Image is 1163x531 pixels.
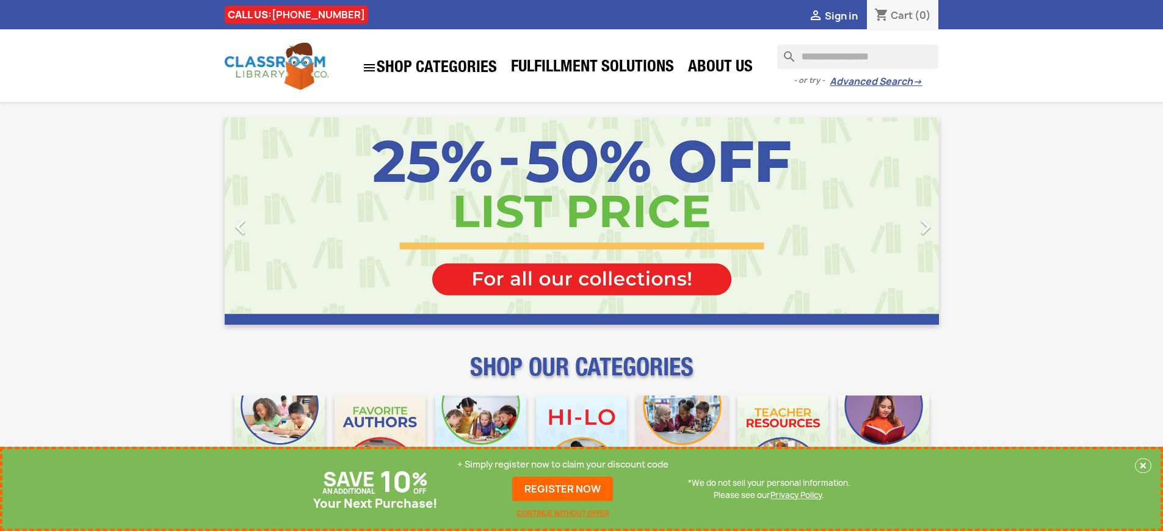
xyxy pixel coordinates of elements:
a: Advanced Search→ [830,76,922,88]
span: - or try - [794,74,830,87]
i:  [808,9,823,24]
img: CLC_Teacher_Resources_Mobile.jpg [737,396,828,486]
span: → [913,76,922,88]
span: (0) [915,9,931,22]
a:  Sign in [808,9,858,23]
a: [PHONE_NUMBER] [272,8,365,21]
img: CLC_HiLo_Mobile.jpg [536,396,627,486]
img: CLC_Dyslexia_Mobile.jpg [838,396,929,486]
a: Fulfillment Solutions [505,56,680,81]
span: Cart [891,9,913,22]
i: search [777,45,792,59]
i: shopping_cart [874,9,889,23]
i:  [225,212,256,242]
a: Next [831,117,939,325]
img: CLC_Fiction_Nonfiction_Mobile.jpg [637,396,728,486]
img: CLC_Phonics_And_Decodables_Mobile.jpg [435,396,526,486]
input: Search [777,45,938,69]
i:  [910,212,941,242]
img: CLC_Favorite_Authors_Mobile.jpg [335,396,426,486]
p: SHOP OUR CATEGORIES [225,364,939,386]
a: Previous [225,117,332,325]
i:  [362,60,377,75]
a: About Us [682,56,759,81]
span: Sign in [825,9,858,23]
img: Classroom Library Company [225,43,328,90]
div: CALL US: [225,5,368,24]
img: CLC_Bulk_Mobile.jpg [234,396,325,486]
a: SHOP CATEGORIES [356,54,503,81]
ul: Carousel container [225,117,939,325]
